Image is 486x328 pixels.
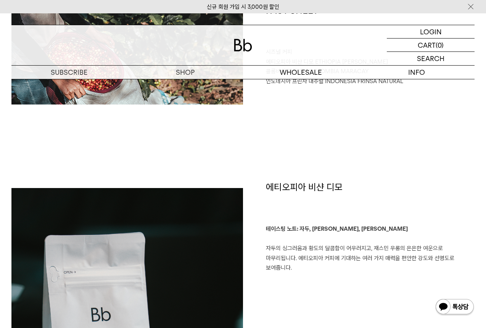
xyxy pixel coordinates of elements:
p: WHOLESALE [243,66,359,79]
a: LOGIN [387,25,475,39]
p: CART [418,39,436,51]
p: LOGIN [420,25,442,38]
b: 테이스팅 노트: 자두, [PERSON_NAME], [PERSON_NAME] [266,225,408,232]
a: 신규 회원 가입 시 3,000원 할인 [207,3,279,10]
img: 로고 [234,39,252,51]
p: (0) [436,39,444,51]
p: SEARCH [417,52,444,65]
a: SHOP [127,66,243,79]
p: INFO [359,66,475,79]
a: SUBSCRIBE [11,66,127,79]
img: 카카오톡 채널 1:1 채팅 버튼 [435,298,475,317]
span: INDONESIA FRINSA NATURAL [325,78,403,85]
a: CART (0) [387,39,475,52]
span: 인도네시아 프린자 내추럴 [266,78,323,85]
h1: 에티오피아 비샨 디모 [266,181,475,224]
p: 자두의 싱그러움과 황도의 달콤함이 어우러지고, 재스민 우롱의 은은한 여운으로 마무리됩니다. 에티오피아 커피에 기대하는 여러 가지 매력을 편안한 강도와 선명도로 보여줍니다. [266,224,475,273]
